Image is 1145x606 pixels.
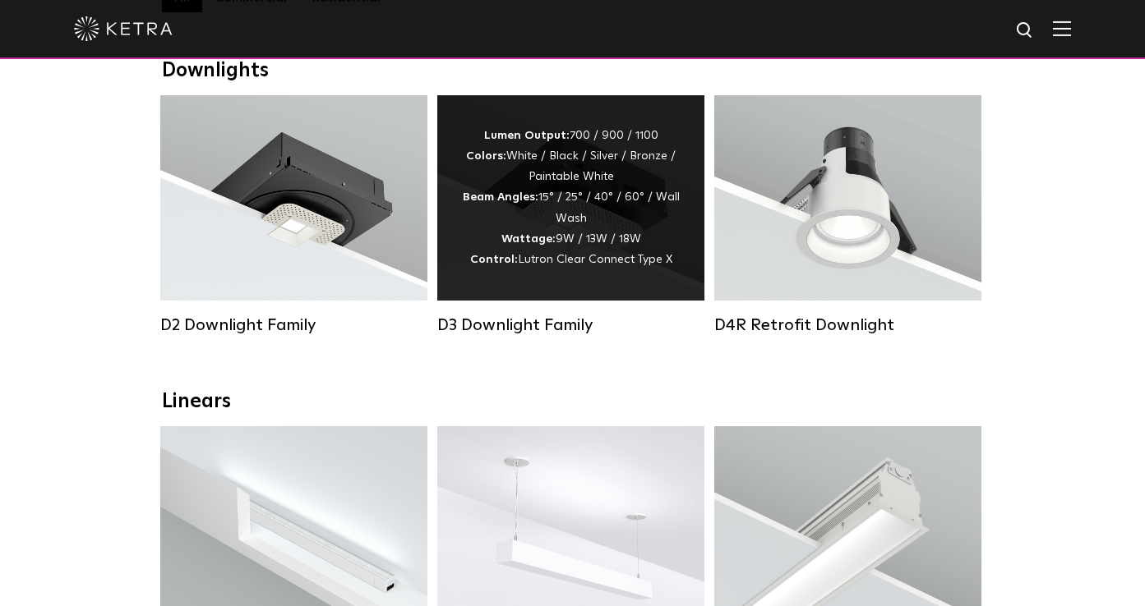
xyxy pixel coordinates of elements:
[462,126,680,270] div: 700 / 900 / 1100 White / Black / Silver / Bronze / Paintable White 15° / 25° / 40° / 60° / Wall W...
[463,191,538,203] strong: Beam Angles:
[1053,21,1071,36] img: Hamburger%20Nav.svg
[74,16,173,41] img: ketra-logo-2019-white
[162,390,984,414] div: Linears
[470,254,518,265] strong: Control:
[437,315,704,335] div: D3 Downlight Family
[160,95,427,335] a: D2 Downlight Family Lumen Output:1200Colors:White / Black / Gloss Black / Silver / Bronze / Silve...
[518,254,672,265] span: Lutron Clear Connect Type X
[484,130,570,141] strong: Lumen Output:
[1015,21,1036,41] img: search icon
[160,315,427,335] div: D2 Downlight Family
[437,95,704,335] a: D3 Downlight Family Lumen Output:700 / 900 / 1100Colors:White / Black / Silver / Bronze / Paintab...
[162,59,984,83] div: Downlights
[714,95,981,335] a: D4R Retrofit Downlight Lumen Output:800Colors:White / BlackBeam Angles:15° / 25° / 40° / 60°Watta...
[714,315,981,335] div: D4R Retrofit Downlight
[466,150,506,162] strong: Colors:
[501,233,556,245] strong: Wattage:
